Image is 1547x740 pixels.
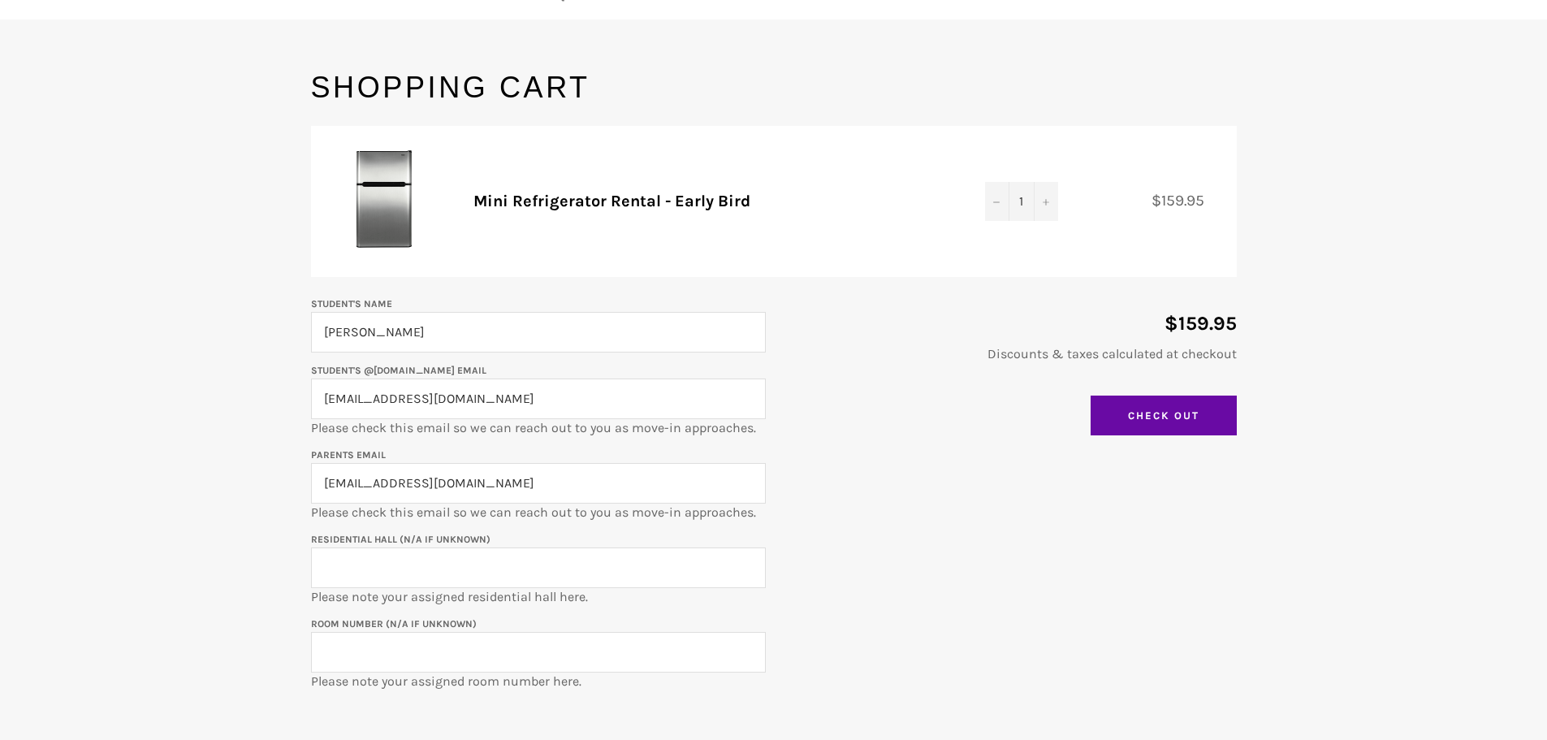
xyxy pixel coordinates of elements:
input: Check Out [1091,396,1237,436]
button: Decrease quantity [985,182,1009,221]
img: Mini Refrigerator Rental - Early Bird [335,150,433,248]
label: Residential Hall (N/A if unknown) [311,534,490,545]
p: $159.95 [782,310,1237,337]
label: Student's Name [311,298,392,309]
h1: Shopping Cart [311,67,1237,108]
label: Room Number (N/A if unknown) [311,618,477,630]
p: Please check this email so we can reach out to you as move-in approaches. [311,361,766,437]
p: Discounts & taxes calculated at checkout [782,345,1237,363]
label: Parents email [311,449,386,461]
p: Please check this email so we can reach out to you as move-in approaches. [311,445,766,521]
a: Mini Refrigerator Rental - Early Bird [473,192,750,210]
button: Increase quantity [1034,182,1058,221]
p: Please note your assigned room number here. [311,614,766,690]
span: $159.95 [1152,191,1221,210]
label: Student's @[DOMAIN_NAME] email [311,365,486,376]
p: Please note your assigned residential hall here. [311,530,766,606]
